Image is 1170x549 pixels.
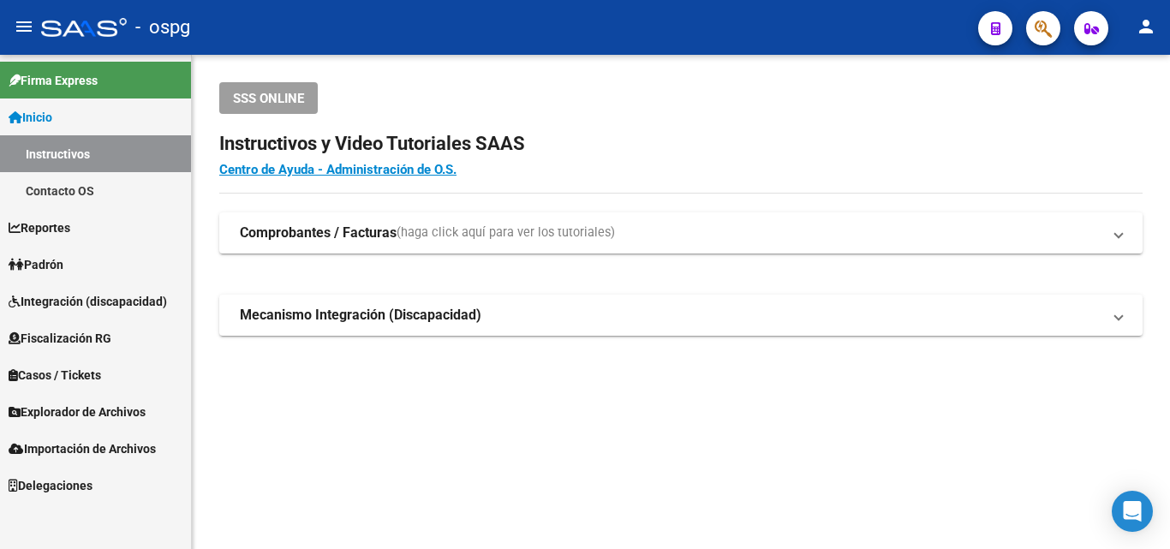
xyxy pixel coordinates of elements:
[9,108,52,127] span: Inicio
[219,82,318,114] button: SSS ONLINE
[219,128,1143,160] h2: Instructivos y Video Tutoriales SAAS
[14,16,34,37] mat-icon: menu
[219,212,1143,254] mat-expansion-panel-header: Comprobantes / Facturas(haga click aquí para ver los tutoriales)
[135,9,190,46] span: - ospg
[9,292,167,311] span: Integración (discapacidad)
[9,366,101,385] span: Casos / Tickets
[240,306,481,325] strong: Mecanismo Integración (Discapacidad)
[9,255,63,274] span: Padrón
[233,91,304,106] span: SSS ONLINE
[1112,491,1153,532] div: Open Intercom Messenger
[9,71,98,90] span: Firma Express
[9,403,146,421] span: Explorador de Archivos
[219,295,1143,336] mat-expansion-panel-header: Mecanismo Integración (Discapacidad)
[1136,16,1156,37] mat-icon: person
[9,218,70,237] span: Reportes
[9,476,93,495] span: Delegaciones
[9,439,156,458] span: Importación de Archivos
[240,224,397,242] strong: Comprobantes / Facturas
[219,162,457,177] a: Centro de Ayuda - Administración de O.S.
[9,329,111,348] span: Fiscalización RG
[397,224,615,242] span: (haga click aquí para ver los tutoriales)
